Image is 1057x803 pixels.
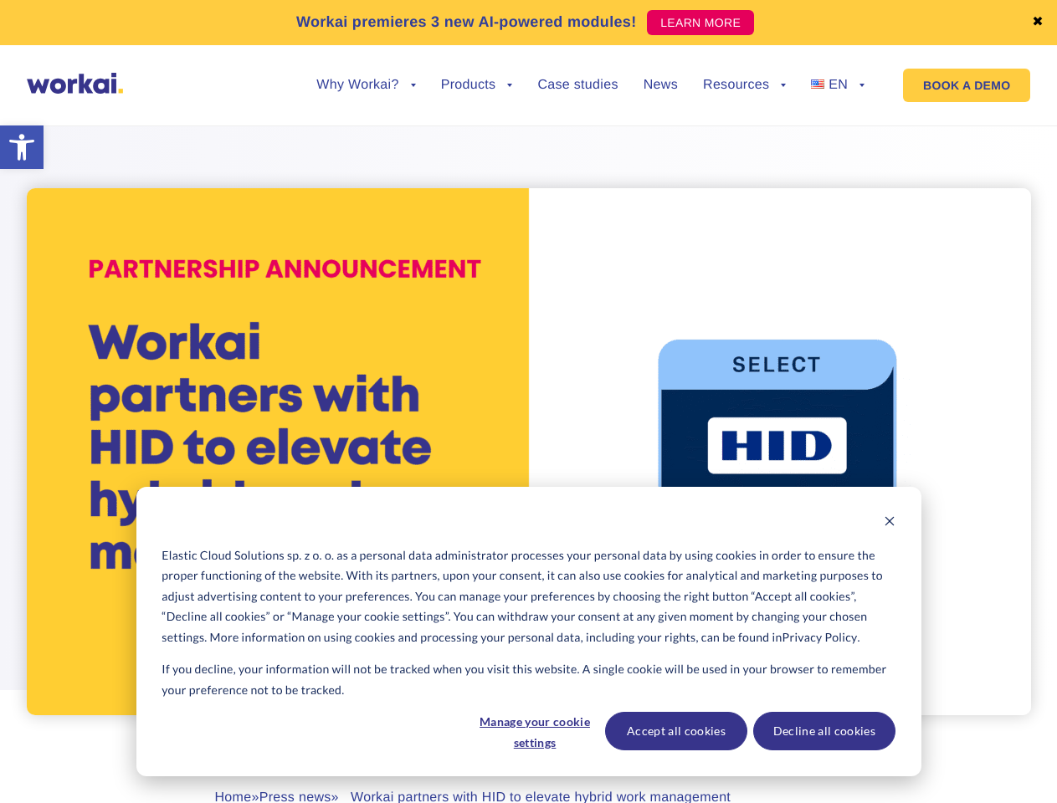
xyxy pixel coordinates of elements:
[1032,16,1044,29] a: ✖
[162,545,895,648] p: Elastic Cloud Solutions sp. z o. o. as a personal data administrator processes your personal data...
[136,487,921,776] div: Cookie banner
[884,513,895,534] button: Dismiss cookie banner
[470,712,599,750] button: Manage your cookie settings
[647,10,754,35] a: LEARN MORE
[296,11,637,33] p: Workai premieres 3 new AI-powered modules!
[753,712,895,750] button: Decline all cookies
[829,78,848,92] span: EN
[782,627,858,648] a: Privacy Policy
[441,79,513,92] a: Products
[162,659,895,700] p: If you decline, your information will not be tracked when you visit this website. A single cookie...
[644,79,678,92] a: News
[903,69,1030,102] a: BOOK A DEMO
[316,79,415,92] a: Why Workai?
[811,79,865,92] a: EN
[537,79,618,92] a: Case studies
[703,79,786,92] a: Resources
[605,712,747,750] button: Accept all cookies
